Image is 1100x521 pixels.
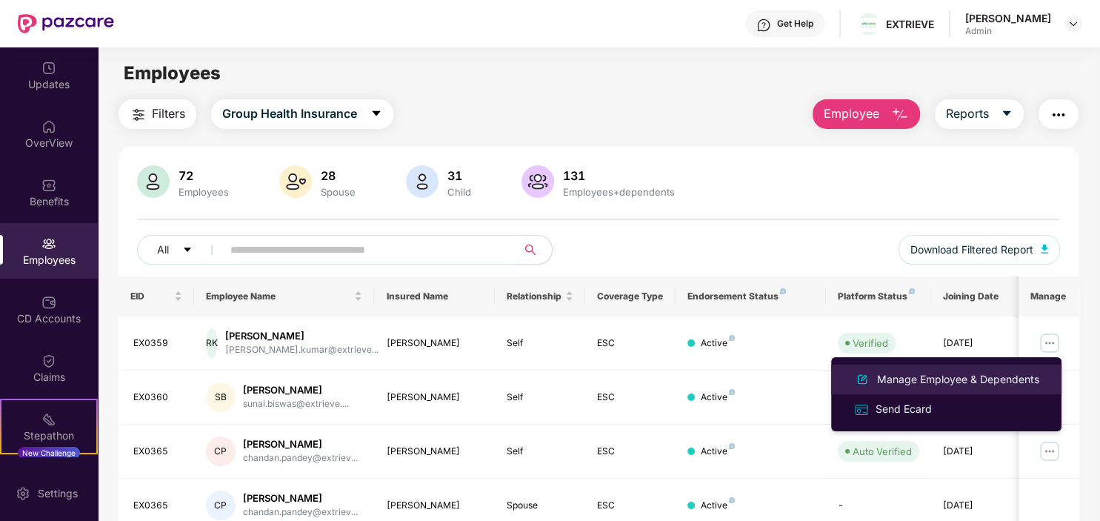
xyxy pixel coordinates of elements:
div: 72 [176,168,232,183]
div: [PERSON_NAME] [225,329,379,343]
div: ESC [597,499,664,513]
button: Filters [119,99,196,129]
img: manageButton [1038,439,1061,463]
div: [DATE] [943,499,1010,513]
th: Relationship [495,276,585,316]
img: svg+xml;base64,PHN2ZyB4bWxucz0iaHR0cDovL3d3dy53My5vcmcvMjAwMC9zdmciIHdpZHRoPSI4IiBoZWlnaHQ9IjgiIH... [729,443,735,449]
div: Child [444,186,474,198]
div: SB [206,382,236,412]
img: svg+xml;base64,PHN2ZyB4bWxucz0iaHR0cDovL3d3dy53My5vcmcvMjAwMC9zdmciIHdpZHRoPSIyNCIgaGVpZ2h0PSIyNC... [1050,106,1067,124]
th: Manage [1019,276,1079,316]
div: Platform Status [838,291,919,302]
div: Active [701,445,735,459]
img: svg+xml;base64,PHN2ZyB4bWxucz0iaHR0cDovL3d3dy53My5vcmcvMjAwMC9zdmciIHdpZHRoPSIyMSIgaGVpZ2h0PSIyMC... [41,412,56,427]
div: [DATE] [943,336,1010,351]
span: caret-down [182,245,193,256]
span: Group Health Insurance [222,104,357,123]
div: Stepathon [1,428,96,443]
button: Group Health Insurancecaret-down [211,99,393,129]
div: CP [206,437,236,466]
img: svg+xml;base64,PHN2ZyBpZD0iSGVscC0zMngzMiIgeG1sbnM9Imh0dHA6Ly93d3cudzMub3JnLzIwMDAvc3ZnIiB3aWR0aD... [756,18,771,33]
img: svg+xml;base64,PHN2ZyB4bWxucz0iaHR0cDovL3d3dy53My5vcmcvMjAwMC9zdmciIHdpZHRoPSI4IiBoZWlnaHQ9IjgiIH... [729,497,735,503]
div: ESC [597,391,664,405]
div: Admin [965,25,1051,37]
th: Joining Date [931,276,1021,316]
div: ESC [597,445,664,459]
img: svg+xml;base64,PHN2ZyB4bWxucz0iaHR0cDovL3d3dy53My5vcmcvMjAwMC9zdmciIHhtbG5zOnhsaW5rPSJodHRwOi8vd3... [853,371,871,388]
div: EX0365 [133,445,182,459]
span: Employee [824,104,879,123]
span: All [157,242,169,258]
div: EXTRIEVE [886,17,934,31]
img: manageButton [1038,331,1061,355]
span: Download Filtered Report [910,242,1033,258]
div: [PERSON_NAME] [243,383,349,397]
div: Manage Employee & Dependents [874,371,1042,388]
div: EX0360 [133,391,182,405]
img: svg+xml;base64,PHN2ZyB4bWxucz0iaHR0cDovL3d3dy53My5vcmcvMjAwMC9zdmciIHdpZHRoPSI4IiBoZWlnaHQ9IjgiIH... [729,389,735,395]
div: [DATE] [943,445,1010,459]
span: Employees [124,62,221,84]
div: [PERSON_NAME] [243,437,358,451]
div: [PERSON_NAME] [386,445,483,459]
button: Reportscaret-down [935,99,1024,129]
button: Download Filtered Report [899,235,1060,265]
button: search [516,235,553,265]
div: Send Ecard [873,401,935,417]
div: Employees+dependents [560,186,678,198]
img: svg+xml;base64,PHN2ZyBpZD0iRW1wbG95ZWVzIiB4bWxucz0iaHR0cDovL3d3dy53My5vcmcvMjAwMC9zdmciIHdpZHRoPS... [41,236,56,251]
img: svg+xml;base64,PHN2ZyBpZD0iSG9tZSIgeG1sbnM9Imh0dHA6Ly93d3cudzMub3JnLzIwMDAvc3ZnIiB3aWR0aD0iMjAiIG... [41,119,56,134]
div: 131 [560,168,678,183]
div: [PERSON_NAME] [965,11,1051,25]
img: svg+xml;base64,PHN2ZyBpZD0iVXBkYXRlZCIgeG1sbnM9Imh0dHA6Ly93d3cudzMub3JnLzIwMDAvc3ZnIiB3aWR0aD0iMj... [41,61,56,76]
th: EID [119,276,194,316]
img: svg+xml;base64,PHN2ZyB4bWxucz0iaHR0cDovL3d3dy53My5vcmcvMjAwMC9zdmciIHdpZHRoPSIxNiIgaGVpZ2h0PSIxNi... [853,402,870,418]
img: svg+xml;base64,PHN2ZyB4bWxucz0iaHR0cDovL3d3dy53My5vcmcvMjAwMC9zdmciIHhtbG5zOnhsaW5rPSJodHRwOi8vd3... [521,165,554,198]
div: CP [206,491,236,520]
div: Employees [176,186,232,198]
img: svg+xml;base64,PHN2ZyB4bWxucz0iaHR0cDovL3d3dy53My5vcmcvMjAwMC9zdmciIHhtbG5zOnhsaW5rPSJodHRwOi8vd3... [891,106,909,124]
button: Allcaret-down [137,235,227,265]
img: download%20(1).png [858,18,879,31]
img: svg+xml;base64,PHN2ZyB4bWxucz0iaHR0cDovL3d3dy53My5vcmcvMjAwMC9zdmciIHhtbG5zOnhsaW5rPSJodHRwOi8vd3... [1041,245,1048,253]
div: EX0365 [133,499,182,513]
img: svg+xml;base64,PHN2ZyB4bWxucz0iaHR0cDovL3d3dy53My5vcmcvMjAwMC9zdmciIHhtbG5zOnhsaW5rPSJodHRwOi8vd3... [279,165,312,198]
div: Active [701,499,735,513]
img: svg+xml;base64,PHN2ZyBpZD0iRHJvcGRvd24tMzJ4MzIiIHhtbG5zPSJodHRwOi8vd3d3LnczLm9yZy8yMDAwL3N2ZyIgd2... [1067,18,1079,30]
th: Employee Name [194,276,375,316]
img: svg+xml;base64,PHN2ZyBpZD0iQmVuZWZpdHMiIHhtbG5zPSJodHRwOi8vd3d3LnczLm9yZy8yMDAwL3N2ZyIgd2lkdGg9Ij... [41,178,56,193]
div: Spouse [318,186,359,198]
span: EID [130,291,171,302]
div: 28 [318,168,359,183]
img: svg+xml;base64,PHN2ZyB4bWxucz0iaHR0cDovL3d3dy53My5vcmcvMjAwMC9zdmciIHdpZHRoPSI4IiBoZWlnaHQ9IjgiIH... [780,288,786,294]
span: caret-down [370,107,382,121]
div: RK [206,328,218,358]
img: svg+xml;base64,PHN2ZyB4bWxucz0iaHR0cDovL3d3dy53My5vcmcvMjAwMC9zdmciIHdpZHRoPSIyNCIgaGVpZ2h0PSIyNC... [130,106,147,124]
div: [PERSON_NAME] [243,491,358,505]
div: Verified [853,336,888,351]
div: 31 [444,168,474,183]
div: [PERSON_NAME] [386,391,483,405]
th: Insured Name [374,276,495,316]
div: Spouse [507,499,573,513]
img: New Pazcare Logo [18,14,114,33]
div: [PERSON_NAME] [386,499,483,513]
div: Active [701,391,735,405]
div: [PERSON_NAME].kumar@extrieve... [225,343,379,357]
div: Auto Verified [853,444,912,459]
div: EX0359 [133,336,182,351]
span: Employee Name [206,291,352,302]
div: sunai.biswas@extrieve.... [243,397,349,411]
img: svg+xml;base64,PHN2ZyBpZD0iQ0RfQWNjb3VudHMiIGRhdGEtbmFtZT0iQ0QgQWNjb3VudHMiIHhtbG5zPSJodHRwOi8vd3... [41,295,56,310]
img: svg+xml;base64,PHN2ZyB4bWxucz0iaHR0cDovL3d3dy53My5vcmcvMjAwMC9zdmciIHhtbG5zOnhsaW5rPSJodHRwOi8vd3... [137,165,170,198]
div: Settings [33,486,82,501]
div: Active [701,336,735,351]
div: Get Help [777,18,813,30]
div: chandan.pandey@extriev... [243,451,358,465]
span: Reports [946,104,989,123]
div: Endorsement Status [687,291,814,302]
span: Relationship [507,291,562,302]
span: search [516,244,544,256]
div: ESC [597,336,664,351]
div: [PERSON_NAME] [386,336,483,351]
